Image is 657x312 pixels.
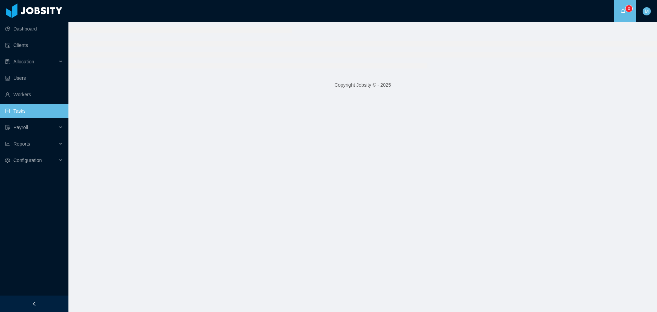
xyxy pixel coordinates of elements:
span: Reports [13,141,30,147]
i: icon: solution [5,59,10,64]
i: icon: line-chart [5,141,10,146]
a: icon: auditClients [5,38,63,52]
sup: 0 [626,5,632,12]
a: icon: robotUsers [5,71,63,85]
span: Payroll [13,125,28,130]
span: Configuration [13,158,42,163]
span: Allocation [13,59,34,64]
i: icon: setting [5,158,10,163]
span: M [645,7,649,15]
a: icon: profileTasks [5,104,63,118]
footer: Copyright Jobsity © - 2025 [68,73,657,97]
i: icon: bell [621,9,626,13]
i: icon: file-protect [5,125,10,130]
a: icon: pie-chartDashboard [5,22,63,36]
a: icon: userWorkers [5,88,63,101]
